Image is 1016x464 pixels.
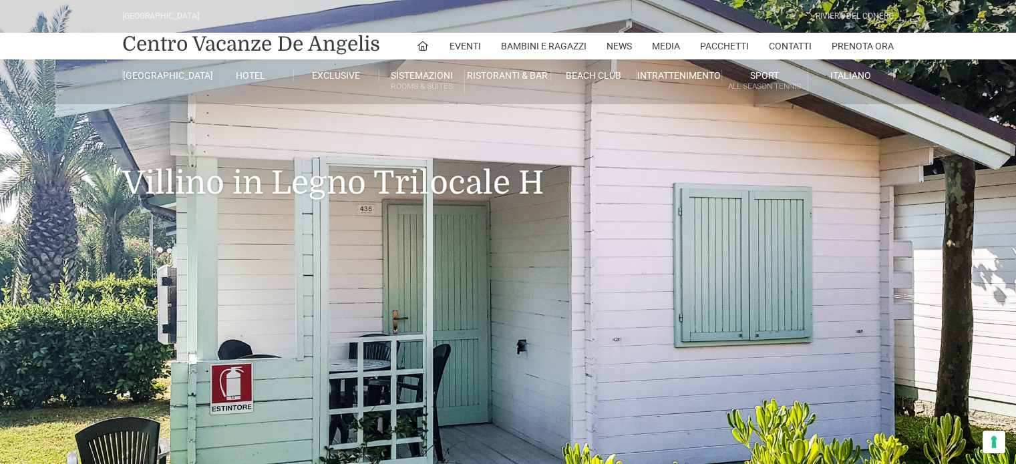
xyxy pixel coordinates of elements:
a: Intrattenimento [637,69,722,81]
a: Padel Academy [675,161,809,184]
a: SportAll Season Tennis [722,69,808,94]
a: Ristoranti & Bar [465,69,550,81]
a: Pacchetti [700,33,749,59]
a: Beach Club [551,69,637,81]
a: Media [652,33,680,59]
a: Calcio Academy [675,277,809,300]
a: Prenota Ora [832,33,894,59]
a: News [607,33,632,59]
small: Rooms & Suites [379,80,464,93]
a: Bambini e Ragazzi [501,33,586,59]
span: Italiano [830,70,871,81]
a: [GEOGRAPHIC_DATA] [122,69,208,81]
a: Swim Academy [675,231,809,254]
a: Hotel [208,69,293,81]
a: Contatti [769,33,812,59]
a: Italiano [808,69,894,81]
a: Basket Academy [675,208,809,231]
div: Riviera Del Conero [816,10,894,23]
a: Exclusive [294,69,379,81]
h1: Villino in Legno Trilocale H [122,104,894,222]
div: [GEOGRAPHIC_DATA] [122,10,199,23]
a: SistemazioniRooms & Suites [379,69,465,94]
a: Eventi [450,33,481,59]
button: Le tue preferenze relative al consenso per le tecnologie di tracciamento [983,431,1005,453]
a: Centro Vacanze De Angelis [122,31,380,57]
a: Accademie [675,114,809,138]
small: All Season Tennis [722,80,807,93]
a: Soccer Academy [675,138,809,161]
a: Fitness Academy [675,254,809,277]
a: Tennis Academy [675,184,809,208]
